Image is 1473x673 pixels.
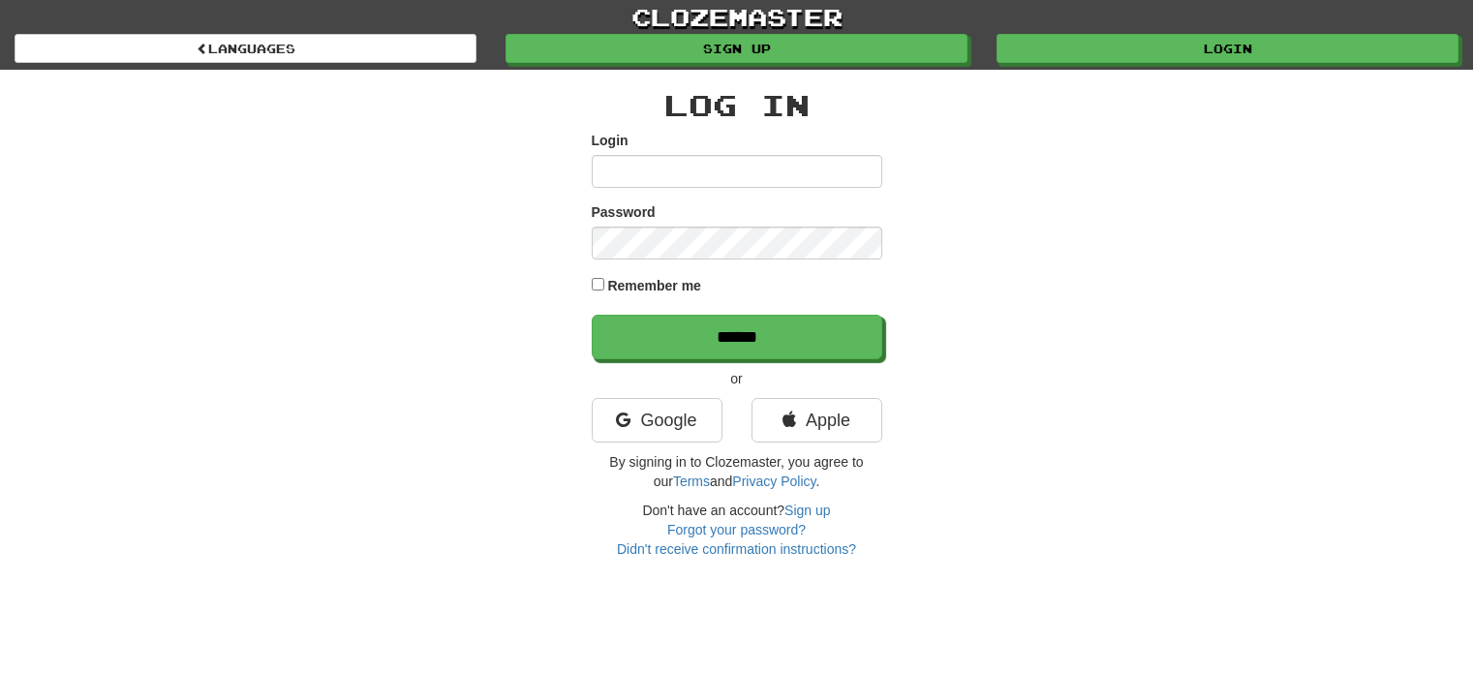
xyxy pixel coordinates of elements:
h2: Log In [592,89,882,121]
p: or [592,369,882,388]
a: Google [592,398,722,443]
label: Password [592,202,656,222]
a: Sign up [506,34,967,63]
a: Languages [15,34,476,63]
a: Sign up [784,503,830,518]
label: Login [592,131,629,150]
a: Privacy Policy [732,474,815,489]
a: Forgot your password? [667,522,806,537]
div: Don't have an account? [592,501,882,559]
a: Terms [673,474,710,489]
p: By signing in to Clozemaster, you agree to our and . [592,452,882,491]
label: Remember me [607,276,701,295]
a: Apple [752,398,882,443]
a: Didn't receive confirmation instructions? [617,541,856,557]
a: Login [997,34,1458,63]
